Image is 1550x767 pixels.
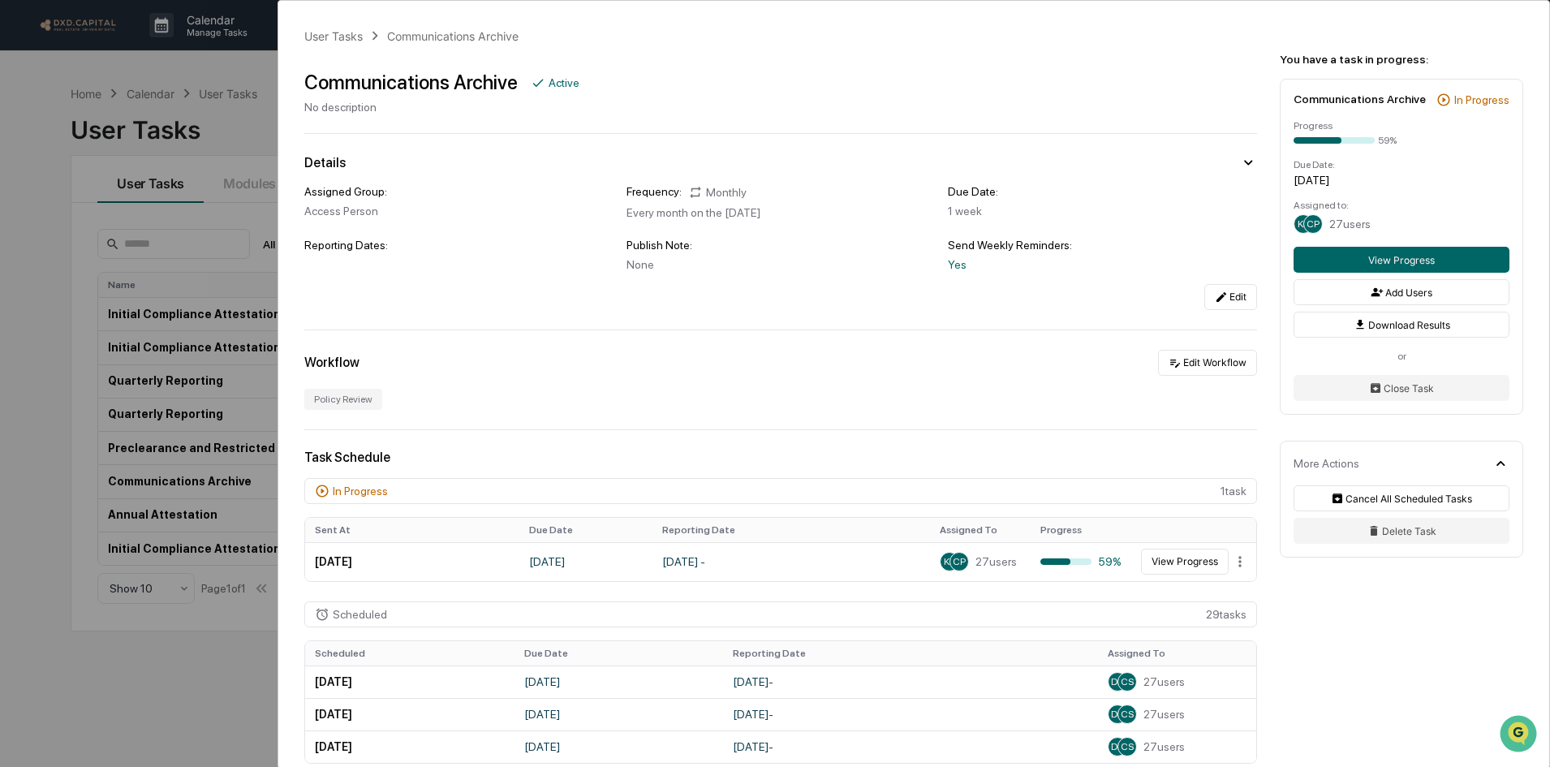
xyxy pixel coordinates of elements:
div: or [1294,351,1509,362]
div: [DATE] [1294,174,1509,187]
div: 🖐️ [16,206,29,219]
div: 29 task s [304,601,1257,627]
span: KE [1298,218,1309,230]
div: 59% [1378,135,1397,146]
td: [DATE] [515,730,724,763]
span: CS [1121,741,1134,752]
a: 🔎Data Lookup [10,229,109,258]
td: [DATE] - [652,542,930,581]
div: 1 week [948,205,1257,218]
div: Assigned to: [1294,200,1509,211]
div: 1 task [304,478,1257,504]
div: Send Weekly Reminders: [948,239,1257,252]
div: In Progress [333,485,388,498]
span: 27 users [975,555,1017,568]
th: Scheduled [305,641,515,666]
div: Active [549,76,579,89]
div: Policy Review [304,389,382,410]
td: [DATE] [305,730,515,763]
td: [DATE] - [723,666,1098,698]
td: [DATE] [305,542,519,581]
div: No description [304,101,579,114]
div: Details [304,155,346,170]
td: [DATE] [519,542,652,581]
span: 27 users [1143,708,1185,721]
button: Edit Workflow [1158,350,1257,376]
div: Reporting Dates: [304,239,614,252]
div: Due Date: [1294,159,1509,170]
span: 27 users [1143,740,1185,753]
span: DD [1111,709,1124,720]
div: Communications Archive [304,71,518,94]
div: Access Person [304,205,614,218]
td: [DATE] [305,698,515,730]
div: Yes [948,258,1257,271]
th: Assigned To [930,518,1031,542]
span: Data Lookup [32,235,102,252]
div: Start new chat [55,124,266,140]
th: Due Date [519,518,652,542]
th: Progress [1031,518,1131,542]
button: Delete Task [1294,518,1509,544]
div: Workflow [304,355,360,370]
div: Publish Note: [626,239,936,252]
th: Sent At [305,518,519,542]
td: [DATE] [515,698,724,730]
button: Download Results [1294,312,1509,338]
div: In Progress [1454,93,1509,106]
th: Reporting Date [723,641,1098,666]
span: 27 users [1143,675,1185,688]
span: Pylon [161,275,196,287]
div: Assigned Group: [304,185,614,198]
p: How can we help? [16,34,295,60]
span: CP [1307,218,1320,230]
a: 🗄️Attestations [111,198,208,227]
a: Powered byPylon [114,274,196,287]
th: Due Date [515,641,724,666]
button: View Progress [1141,549,1229,575]
iframe: Open customer support [1498,713,1542,757]
div: Communications Archive [387,29,519,43]
th: Assigned To [1098,641,1256,666]
button: Cancel All Scheduled Tasks [1294,485,1509,511]
td: [DATE] - [723,730,1098,763]
button: Start new chat [276,129,295,149]
span: KE [944,556,955,567]
button: Add Users [1294,279,1509,305]
img: 1746055101610-c473b297-6a78-478c-a979-82029cc54cd1 [16,124,45,153]
span: Attestations [134,205,201,221]
div: You have a task in progress: [1280,53,1523,66]
div: Communications Archive [1294,93,1426,106]
td: [DATE] - [723,698,1098,730]
div: Task Schedule [304,450,1257,465]
td: [DATE] [515,666,724,698]
span: DD [1111,741,1124,752]
button: Edit [1204,284,1257,310]
span: CS [1121,709,1134,720]
div: User Tasks [304,29,363,43]
a: 🖐️Preclearance [10,198,111,227]
span: CP [953,556,966,567]
div: Monthly [688,185,747,200]
span: Preclearance [32,205,105,221]
div: None [626,258,936,271]
div: Due Date: [948,185,1257,198]
div: Scheduled [333,608,387,621]
div: 🗄️ [118,206,131,219]
td: [DATE] [305,666,515,698]
div: Every month on the [DATE] [626,206,936,219]
button: View Progress [1294,247,1509,273]
div: 59% [1040,555,1122,568]
span: CS [1121,676,1134,687]
span: 27 users [1329,218,1371,231]
span: DD [1111,676,1124,687]
th: Reporting Date [652,518,930,542]
div: More Actions [1294,457,1359,470]
div: Frequency: [626,185,682,200]
div: We're available if you need us! [55,140,205,153]
div: Progress [1294,120,1509,131]
button: Close Task [1294,375,1509,401]
div: 🔎 [16,237,29,250]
